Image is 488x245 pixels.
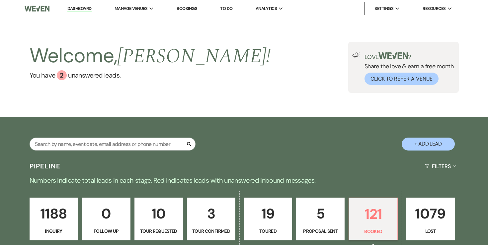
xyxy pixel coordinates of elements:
[30,161,61,171] h3: Pipeline
[378,52,408,59] img: weven-logo-green.svg
[139,203,179,225] p: 10
[34,203,74,225] p: 1188
[244,198,292,241] a: 19Toured
[30,138,196,151] input: Search by name, event date, email address or phone number
[25,2,49,16] img: Weven Logo
[5,175,483,186] p: Numbers indicate total leads in each stage. Red indicates leads with unanswered inbound messages.
[402,138,455,151] button: + Add Lead
[139,227,179,235] p: Tour Requested
[86,203,126,225] p: 0
[410,227,450,235] p: Lost
[423,5,446,12] span: Resources
[296,198,345,241] a: 5Proposal Sent
[248,203,288,225] p: 19
[34,227,74,235] p: Inquiry
[30,70,271,80] a: You have 2 unanswered leads.
[300,227,340,235] p: Proposal Sent
[422,157,458,175] button: Filters
[220,6,232,11] a: To Do
[191,203,231,225] p: 3
[353,228,393,235] p: Booked
[361,52,455,85] div: Share the love & earn a free month.
[365,52,455,60] p: Love ?
[300,203,340,225] p: 5
[115,5,147,12] span: Manage Venues
[134,198,183,241] a: 10Tour Requested
[406,198,454,241] a: 1079Lost
[349,198,398,241] a: 121Booked
[82,198,130,241] a: 0Follow Up
[256,5,277,12] span: Analytics
[410,203,450,225] p: 1079
[352,52,361,58] img: loud-speaker-illustration.svg
[248,227,288,235] p: Toured
[30,42,271,70] h2: Welcome,
[67,6,91,12] a: Dashboard
[86,227,126,235] p: Follow Up
[365,73,439,85] button: Click to Refer a Venue
[187,198,235,241] a: 3Tour Confirmed
[57,70,67,80] div: 2
[374,5,393,12] span: Settings
[30,198,78,241] a: 1188Inquiry
[353,203,393,225] p: 121
[191,227,231,235] p: Tour Confirmed
[177,6,197,11] a: Bookings
[117,41,271,72] span: [PERSON_NAME] !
